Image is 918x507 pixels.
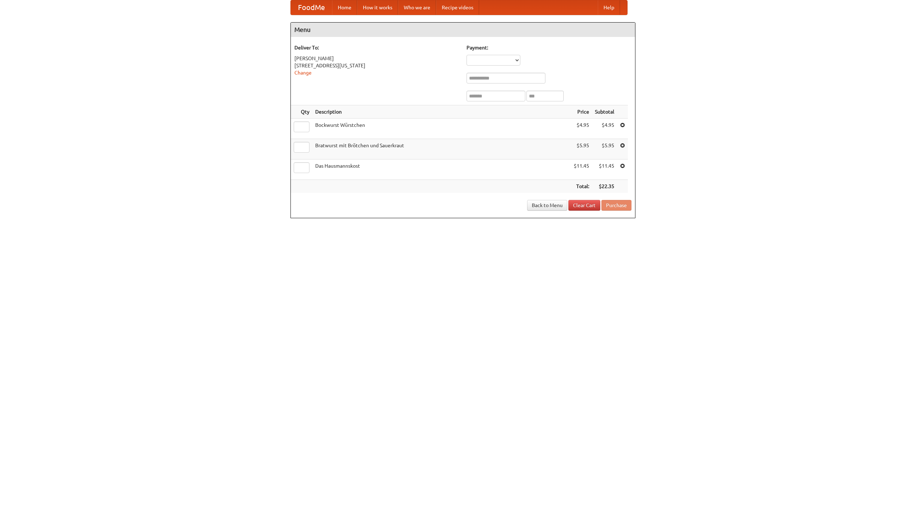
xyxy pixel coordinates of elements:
[592,105,617,119] th: Subtotal
[312,119,571,139] td: Bockwurst Würstchen
[312,105,571,119] th: Description
[598,0,620,15] a: Help
[291,105,312,119] th: Qty
[357,0,398,15] a: How it works
[294,62,459,69] div: [STREET_ADDRESS][US_STATE]
[592,159,617,180] td: $11.45
[436,0,479,15] a: Recipe videos
[571,159,592,180] td: $11.45
[312,139,571,159] td: Bratwurst mit Brötchen und Sauerkraut
[294,44,459,51] h5: Deliver To:
[294,55,459,62] div: [PERSON_NAME]
[571,180,592,193] th: Total:
[294,70,312,76] a: Change
[601,200,631,211] button: Purchase
[467,44,631,51] h5: Payment:
[592,180,617,193] th: $22.35
[592,119,617,139] td: $4.95
[571,119,592,139] td: $4.95
[291,23,635,37] h4: Menu
[332,0,357,15] a: Home
[592,139,617,159] td: $5.95
[398,0,436,15] a: Who we are
[527,200,567,211] a: Back to Menu
[571,105,592,119] th: Price
[312,159,571,180] td: Das Hausmannskost
[291,0,332,15] a: FoodMe
[571,139,592,159] td: $5.95
[568,200,600,211] a: Clear Cart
